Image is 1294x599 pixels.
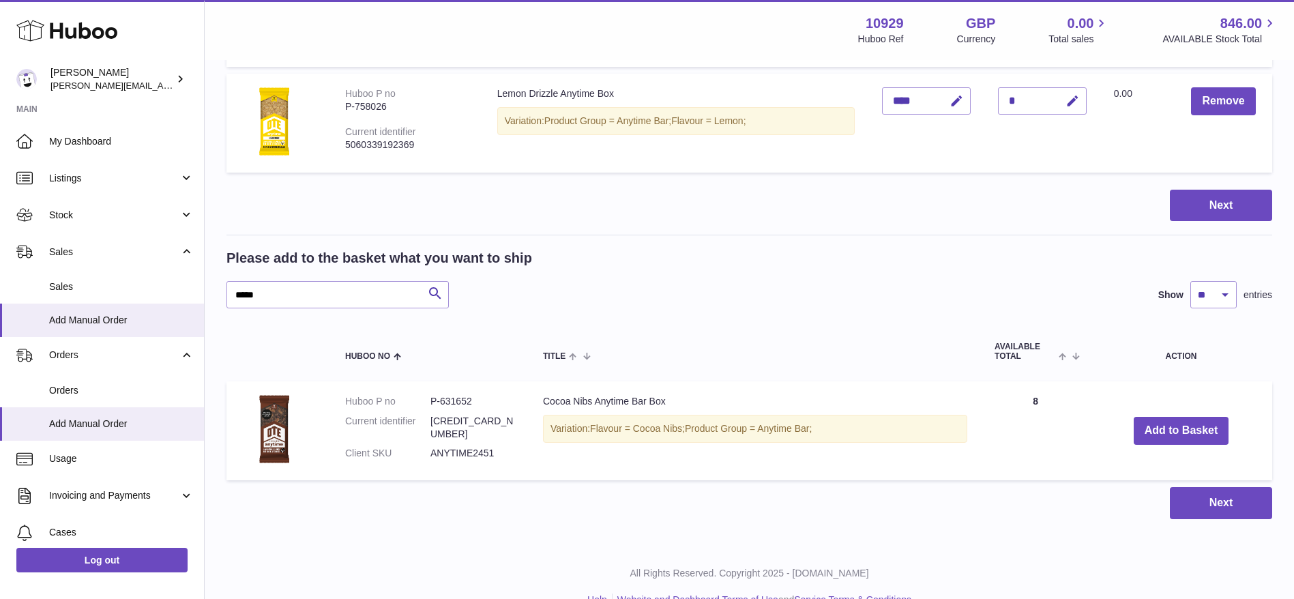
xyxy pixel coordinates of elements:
[1048,14,1109,46] a: 0.00 Total sales
[345,447,430,460] dt: Client SKU
[345,126,416,137] div: Current identifier
[1134,417,1229,445] button: Add to Basket
[49,314,194,327] span: Add Manual Order
[1114,88,1132,99] span: 0.00
[1191,87,1255,115] button: Remove
[1162,33,1278,46] span: AVAILABLE Stock Total
[1220,14,1262,33] span: 846.00
[590,423,685,434] span: Flavour = Cocoa Nibs;
[345,88,396,99] div: Huboo P no
[1090,329,1272,374] th: Action
[1068,14,1094,33] span: 0.00
[543,415,967,443] div: Variation:
[529,381,981,481] td: Cocoa Nibs Anytime Bar Box
[1158,289,1183,302] label: Show
[49,489,179,502] span: Invoicing and Payments
[49,172,179,185] span: Listings
[685,423,812,434] span: Product Group = Anytime Bar;
[16,548,188,572] a: Log out
[430,447,516,460] dd: ANYTIME2451
[49,280,194,293] span: Sales
[240,87,308,156] img: Lemon Drizzle Anytime Box
[430,415,516,441] dd: [CREDIT_CARD_NUMBER]
[1170,190,1272,222] button: Next
[49,526,194,539] span: Cases
[216,567,1283,580] p: All Rights Reserved. Copyright 2025 - [DOMAIN_NAME]
[49,209,179,222] span: Stock
[1170,487,1272,519] button: Next
[345,352,390,361] span: Huboo no
[345,395,430,408] dt: Huboo P no
[866,14,904,33] strong: 10929
[1244,289,1272,302] span: entries
[345,138,470,151] div: 5060339192369
[49,452,194,465] span: Usage
[981,381,1090,481] td: 8
[966,14,995,33] strong: GBP
[49,349,179,362] span: Orders
[671,115,746,126] span: Flavour = Lemon;
[50,66,173,92] div: [PERSON_NAME]
[49,384,194,397] span: Orders
[858,33,904,46] div: Huboo Ref
[226,249,532,267] h2: Please add to the basket what you want to ship
[544,115,671,126] span: Product Group = Anytime Bar;
[497,107,855,135] div: Variation:
[430,395,516,408] dd: P-631652
[240,395,308,463] img: Cocoa Nibs Anytime Bar Box
[1162,14,1278,46] a: 846.00 AVAILABLE Stock Total
[957,33,996,46] div: Currency
[16,69,37,89] img: thomas@otesports.co.uk
[543,352,565,361] span: Title
[49,246,179,259] span: Sales
[49,135,194,148] span: My Dashboard
[49,418,194,430] span: Add Manual Order
[995,342,1055,360] span: AVAILABLE Total
[345,415,430,441] dt: Current identifier
[50,80,274,91] span: [PERSON_NAME][EMAIL_ADDRESS][DOMAIN_NAME]
[484,74,868,173] td: Lemon Drizzle Anytime Box
[345,100,470,113] div: P-758026
[1048,33,1109,46] span: Total sales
